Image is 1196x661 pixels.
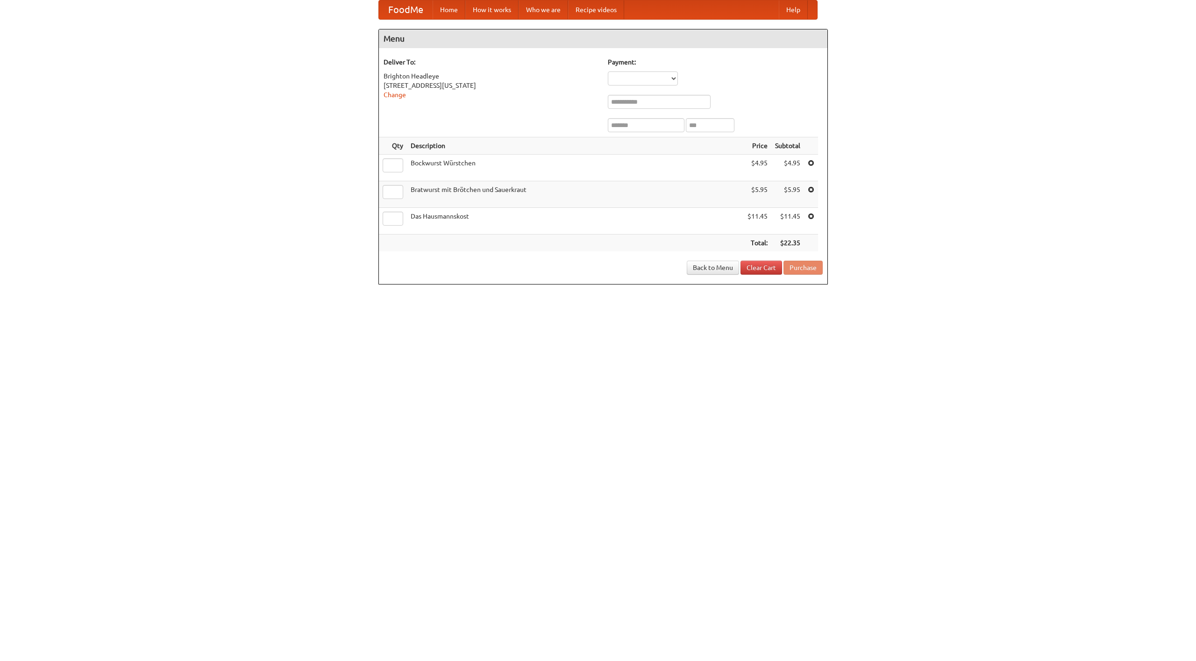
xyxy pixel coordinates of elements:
[384,57,598,67] h5: Deliver To:
[783,261,823,275] button: Purchase
[433,0,465,19] a: Home
[771,181,804,208] td: $5.95
[384,71,598,81] div: Brighton Headleye
[744,137,771,155] th: Price
[771,137,804,155] th: Subtotal
[568,0,624,19] a: Recipe videos
[744,155,771,181] td: $4.95
[407,181,744,208] td: Bratwurst mit Brötchen und Sauerkraut
[771,155,804,181] td: $4.95
[379,0,433,19] a: FoodMe
[771,208,804,235] td: $11.45
[779,0,808,19] a: Help
[379,29,827,48] h4: Menu
[744,181,771,208] td: $5.95
[687,261,739,275] a: Back to Menu
[407,137,744,155] th: Description
[384,91,406,99] a: Change
[771,235,804,252] th: $22.35
[384,81,598,90] div: [STREET_ADDRESS][US_STATE]
[407,208,744,235] td: Das Hausmannskost
[465,0,519,19] a: How it works
[519,0,568,19] a: Who we are
[407,155,744,181] td: Bockwurst Würstchen
[744,235,771,252] th: Total:
[744,208,771,235] td: $11.45
[740,261,782,275] a: Clear Cart
[379,137,407,155] th: Qty
[608,57,823,67] h5: Payment:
